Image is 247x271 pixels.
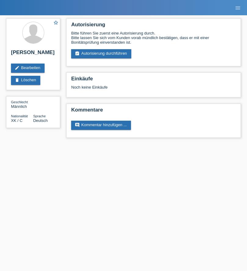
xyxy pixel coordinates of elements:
a: editBearbeiten [11,64,45,73]
a: assignment_turned_inAutorisierung durchführen [71,49,131,58]
a: menu [232,6,244,9]
i: delete [15,78,20,82]
div: Männlich [11,100,33,109]
span: Sprache [33,114,46,118]
span: Geschlecht [11,100,28,104]
i: menu [235,5,241,11]
a: deleteLöschen [11,76,40,85]
div: Bitte führen Sie zuerst eine Autorisierung durch. Bitte lassen Sie sich vom Kunden vorab mündlich... [71,31,236,45]
i: star_border [53,20,59,25]
h2: Einkäufe [71,76,236,85]
i: edit [15,65,20,70]
span: Kosovo / C / 15.03.1997 [11,118,23,123]
i: comment [75,123,80,127]
span: Deutsch [33,118,48,123]
a: commentKommentar hinzufügen ... [71,121,131,130]
a: star_border [53,20,59,26]
h2: Autorisierung [71,22,236,31]
div: Noch keine Einkäufe [71,85,236,94]
i: assignment_turned_in [75,51,80,56]
h2: [PERSON_NAME] [11,49,55,59]
span: Nationalität [11,114,28,118]
h2: Kommentare [71,107,236,116]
